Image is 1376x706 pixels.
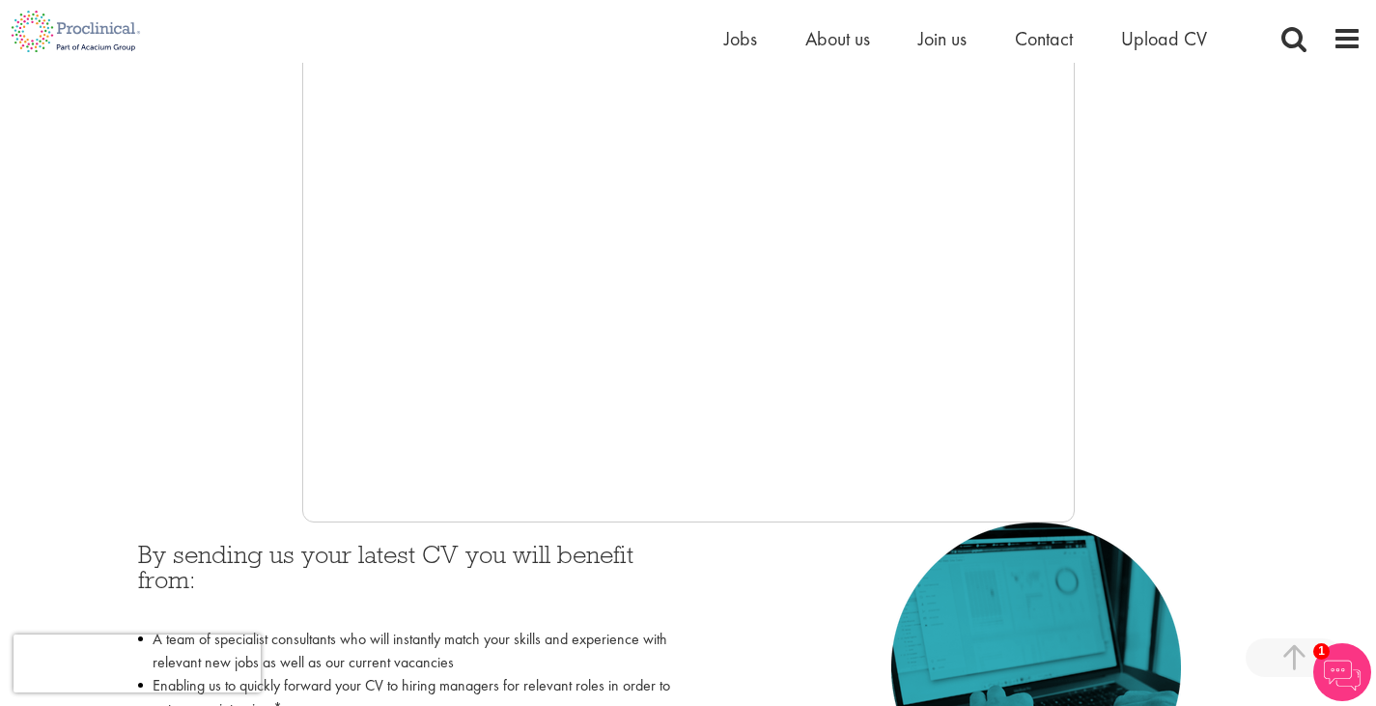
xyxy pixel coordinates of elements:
[805,26,870,51] a: About us
[1313,643,1371,701] img: Chatbot
[14,635,261,692] iframe: reCAPTCHA
[1015,26,1073,51] a: Contact
[138,542,674,618] h3: By sending us your latest CV you will benefit from:
[1121,26,1207,51] a: Upload CV
[138,628,674,674] li: A team of specialist consultants who will instantly match your skills and experience with relevan...
[1313,643,1330,660] span: 1
[918,26,967,51] a: Join us
[724,26,757,51] a: Jobs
